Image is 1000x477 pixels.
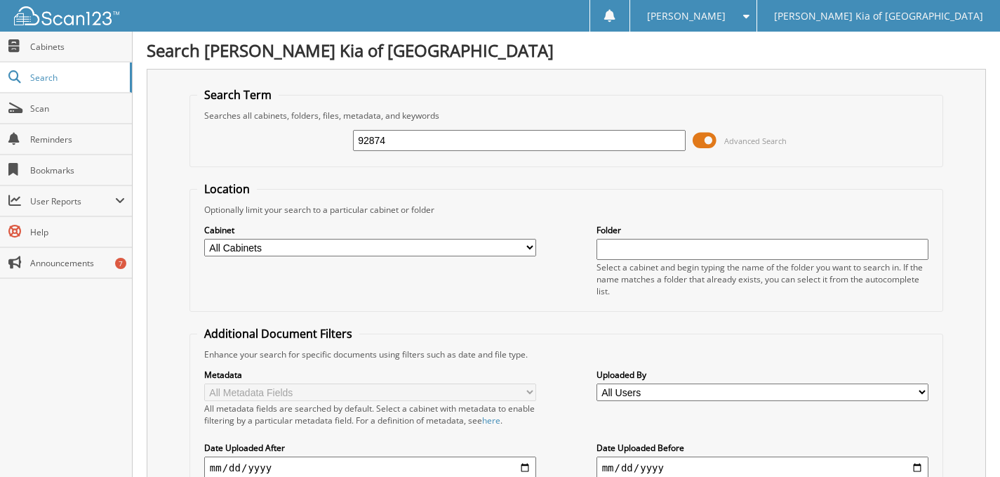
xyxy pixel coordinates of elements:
[30,164,125,176] span: Bookmarks
[204,369,537,381] label: Metadata
[197,326,359,341] legend: Additional Document Filters
[197,348,935,360] div: Enhance your search for specific documents using filters such as date and file type.
[14,6,119,25] img: scan123-logo-white.svg
[647,12,726,20] span: [PERSON_NAME]
[596,224,929,236] label: Folder
[774,12,983,20] span: [PERSON_NAME] Kia of [GEOGRAPHIC_DATA]
[204,224,537,236] label: Cabinet
[197,181,257,197] legend: Location
[30,226,125,238] span: Help
[30,195,115,207] span: User Reports
[596,261,929,297] div: Select a cabinet and begin typing the name of the folder you want to search in. If the name match...
[30,103,125,115] span: Scan
[204,442,537,454] label: Date Uploaded After
[724,136,787,146] span: Advanced Search
[197,204,935,216] div: Optionally limit your search to a particular cabinet or folder
[204,403,537,426] div: All metadata fields are searched by default. Select a cabinet with metadata to enable filtering b...
[147,39,986,62] h1: Search [PERSON_NAME] Kia of [GEOGRAPHIC_DATA]
[596,442,929,454] label: Date Uploaded Before
[596,369,929,381] label: Uploaded By
[115,258,126,269] div: 7
[30,257,125,269] span: Announcements
[197,110,935,122] div: Searches all cabinets, folders, files, metadata, and keywords
[197,87,279,103] legend: Search Term
[30,41,125,53] span: Cabinets
[30,133,125,145] span: Reminders
[30,72,123,84] span: Search
[482,414,500,426] a: here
